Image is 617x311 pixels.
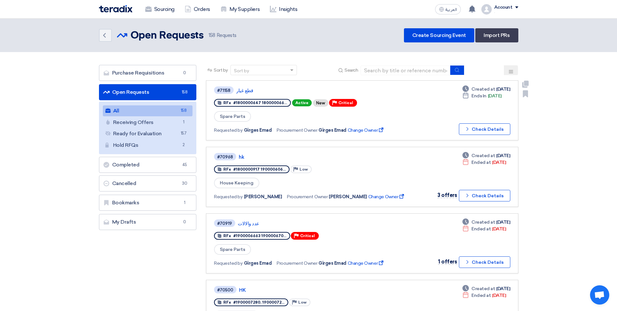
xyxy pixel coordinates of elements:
[140,2,180,16] a: Sourcing
[217,88,230,93] div: #71158
[298,300,307,305] span: Low
[459,190,510,201] button: Check Details
[438,259,457,265] span: 1 offers
[494,10,518,13] div: .
[445,7,457,12] span: العربية
[99,214,197,230] a: My Drafts0
[462,159,506,166] div: [DATE]
[99,84,197,100] a: Open Requests158
[214,127,242,134] span: Requested by
[103,128,193,139] a: Ready for Evaluation
[437,192,457,198] span: 3 offers
[300,234,315,238] span: Critical
[238,221,398,227] a: عدد والالات
[103,105,193,116] a: All
[223,300,231,305] span: RFx
[236,88,397,93] a: قطع غيار
[214,111,251,122] span: Spare Parts
[217,221,232,226] div: #70919
[181,70,188,76] span: 0
[300,167,308,172] span: Low
[471,93,487,99] span: Ends In
[277,260,317,267] span: Procurement Owner
[180,119,187,126] span: 1
[590,285,609,305] a: Open chat
[223,234,231,238] span: RFx
[471,285,495,292] span: Created at
[481,4,492,14] img: profile_test.png
[329,193,367,200] span: [PERSON_NAME]
[233,300,284,305] span: #1900007280, 19000072...
[181,162,188,168] span: 45
[244,127,272,134] span: Girges Emad
[348,127,385,134] span: Change Owner
[313,99,328,107] div: New
[471,292,491,299] span: Ended at
[318,127,346,134] span: Girges Emad
[99,175,197,191] a: Cancelled30
[214,260,242,267] span: Requested by
[99,5,132,13] img: Teradix logo
[209,32,237,39] span: Requests
[368,193,405,200] span: Change Owner
[338,101,353,105] span: Critical
[462,226,506,232] div: [DATE]
[214,244,251,255] span: Spare Parts
[180,142,187,148] span: 2
[214,67,228,74] span: Sort by
[435,4,461,14] button: العربية
[348,260,385,267] span: Change Owner
[180,130,187,137] span: 157
[404,28,474,42] a: Create Sourcing Event
[181,89,188,95] span: 158
[244,193,282,200] span: [PERSON_NAME]
[462,93,502,99] div: [DATE]
[471,159,491,166] span: Ended at
[462,285,510,292] div: [DATE]
[475,28,518,42] a: Import PRs
[239,287,400,293] a: HK
[462,152,510,159] div: [DATE]
[99,157,197,173] a: Completed45
[223,167,231,172] span: RFx
[99,65,197,81] a: Purchase Requisitions0
[181,200,188,206] span: 1
[318,260,346,267] span: Girges Emad
[462,219,510,226] div: [DATE]
[292,99,312,106] span: Active
[103,117,193,128] a: Receiving Offers
[287,193,327,200] span: Procurement Owner
[244,260,272,267] span: Girges Emad
[181,219,188,225] span: 0
[214,178,259,188] span: House Keeping
[214,193,242,200] span: Requested by
[217,155,233,159] div: #70968
[180,2,215,16] a: Orders
[233,101,287,105] span: #1800000647 180000066...
[459,123,510,135] button: Check Details
[471,152,495,159] span: Created at
[239,154,399,160] a: hk
[494,5,513,10] div: Account
[234,67,249,74] div: Sort by
[233,234,286,238] span: #1900006663 190000670...
[181,180,188,187] span: 30
[265,2,302,16] a: Insights
[233,167,286,172] span: #1800000917 190000606...
[462,292,506,299] div: [DATE]
[223,101,231,105] span: RFx
[277,127,317,134] span: Procurement Owner
[471,86,495,93] span: Created at
[459,256,510,268] button: Check Details
[361,66,451,75] input: Search by title or reference number
[130,29,204,42] h2: Open Requests
[180,107,187,114] span: 158
[471,226,491,232] span: Ended at
[471,219,495,226] span: Created at
[217,288,233,292] div: #70500
[462,86,510,93] div: [DATE]
[209,32,215,38] span: 158
[215,2,265,16] a: My Suppliers
[103,140,193,151] a: Hold RFQs
[344,67,358,74] span: Search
